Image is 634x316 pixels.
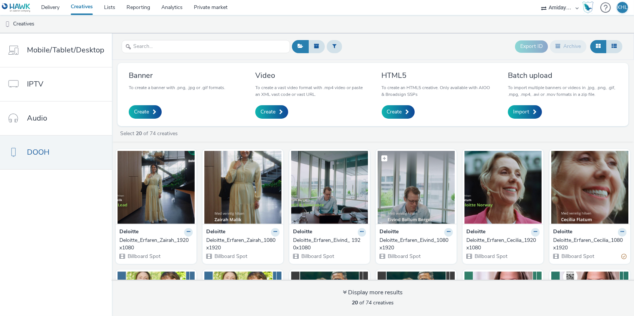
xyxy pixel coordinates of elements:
[382,84,491,98] p: To create an HTML5 creative. Only available with AIOO & Broadsign SSPs
[515,40,548,52] button: Export ID
[206,237,277,252] div: Deloitte_Erfaren_Zairah_1080x1920
[466,237,540,252] a: Deloitte_Erfaren_Cecilia_1920x1080
[621,252,627,260] div: Partially valid
[466,237,537,252] div: Deloitte_Erfaren_Cecilia_1920x1080
[127,253,161,260] span: Billboard Spot
[129,105,162,119] a: Create
[553,228,572,237] strong: Deloitte
[27,45,104,55] span: Mobile/Tablet/Desktop
[352,299,358,306] strong: 20
[255,84,365,98] p: To create a vast video format with .mp4 video or paste an XML vast code or vast URL.
[464,151,542,224] img: Deloitte_Erfaren_Cecilia_1920x1080 visual
[301,253,334,260] span: Billboard Spot
[255,70,365,80] h3: Video
[561,253,594,260] span: Billboard Spot
[214,253,247,260] span: Billboard Spot
[119,237,190,252] div: Deloitte_Erfaren_Zairah_1920x1080
[582,1,594,13] img: Hawk Academy
[343,288,403,297] div: Display more results
[382,105,415,119] a: Create
[134,108,149,116] span: Create
[606,40,622,53] button: Table
[27,113,47,124] span: Audio
[204,151,281,224] img: Deloitte_Erfaren_Zairah_1080x1920 visual
[119,237,193,252] a: Deloitte_Erfaren_Zairah_1920x1080
[293,237,363,252] div: Deloitte_Erfaren_Eivind_ 1920x1080
[550,40,586,53] button: Archive
[122,40,290,53] input: Search...
[27,79,43,89] span: IPTV
[2,3,31,12] img: undefined Logo
[582,1,597,13] a: Hawk Academy
[293,237,366,252] a: Deloitte_Erfaren_Eivind_ 1920x1080
[291,151,368,224] img: Deloitte_Erfaren_Eivind_ 1920x1080 visual
[387,253,421,260] span: Billboard Spot
[206,228,225,237] strong: Deloitte
[508,84,617,98] p: To import multiple banners or videos in .jpg, .png, .gif, .mpg, .mp4, .avi or .mov formats in a z...
[260,108,275,116] span: Create
[27,147,49,158] span: DOOH
[4,21,11,28] img: dooh
[129,84,225,91] p: To create a banner with .png, .jpg or .gif formats.
[255,105,288,119] a: Create
[617,2,628,13] div: KHL
[118,151,195,224] img: Deloitte_Erfaren_Zairah_1920x1080 visual
[387,108,402,116] span: Create
[293,228,312,237] strong: Deloitte
[378,151,455,224] img: Deloitte_Erfaren_Eivind_1080x1920 visual
[382,70,491,80] h3: HTML5
[380,237,450,252] div: Deloitte_Erfaren_Eivind_1080x1920
[136,130,142,137] strong: 20
[380,228,399,237] strong: Deloitte
[553,237,627,252] a: Deloitte_Erfaren_Cecilia_1080x1920
[352,299,394,306] span: of 74 creatives
[551,151,628,224] img: Deloitte_Erfaren_Cecilia_1080x1920 visual
[129,70,225,80] h3: Banner
[590,40,606,53] button: Grid
[513,108,529,116] span: Import
[553,237,624,252] div: Deloitte_Erfaren_Cecilia_1080x1920
[508,70,617,80] h3: Batch upload
[380,237,453,252] a: Deloitte_Erfaren_Eivind_1080x1920
[474,253,507,260] span: Billboard Spot
[119,130,181,137] a: Select of 74 creatives
[206,237,280,252] a: Deloitte_Erfaren_Zairah_1080x1920
[508,105,542,119] a: Import
[119,228,138,237] strong: Deloitte
[466,228,485,237] strong: Deloitte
